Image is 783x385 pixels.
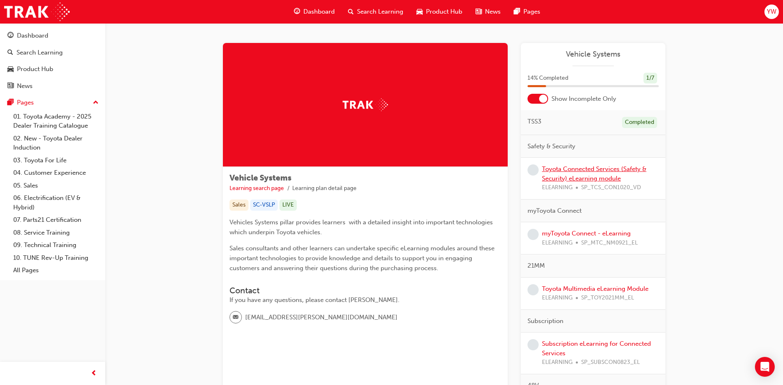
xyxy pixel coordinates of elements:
a: News [3,78,102,94]
a: 10. TUNE Rev-Up Training [10,252,102,264]
span: car-icon [416,7,423,17]
span: Dashboard [303,7,335,17]
span: SP_TOY2021MM_EL [581,293,634,303]
div: 1 / 7 [643,73,657,84]
span: car-icon [7,66,14,73]
span: search-icon [7,49,13,57]
span: Pages [523,7,540,17]
span: 21MM [528,261,545,271]
span: Sales consultants and other learners can undertake specific eLearning modules around these import... [229,245,496,272]
a: All Pages [10,264,102,277]
a: 02. New - Toyota Dealer Induction [10,132,102,154]
div: LIVE [279,200,297,211]
div: SC-VSLP [250,200,278,211]
a: Dashboard [3,28,102,43]
div: Open Intercom Messenger [755,357,775,377]
div: News [17,81,33,91]
a: search-iconSearch Learning [341,3,410,20]
span: Subscription [528,316,563,326]
span: up-icon [93,97,99,108]
span: Vehicle Systems [229,173,291,183]
span: Product Hub [426,7,462,17]
span: TSS3 [528,117,542,126]
button: YW [764,5,779,19]
li: Learning plan detail page [292,184,357,193]
span: learningRecordVerb_NONE-icon [528,339,539,350]
img: Trak [343,98,388,111]
div: Search Learning [17,48,63,57]
a: guage-iconDashboard [287,3,341,20]
div: Product Hub [17,64,53,74]
a: car-iconProduct Hub [410,3,469,20]
span: pages-icon [514,7,520,17]
span: ELEARNING [542,358,572,367]
span: Vehicles Systems pillar provides learners with a detailed insight into important technologies whi... [229,219,494,236]
span: news-icon [7,83,14,90]
span: guage-icon [294,7,300,17]
span: search-icon [348,7,354,17]
span: ELEARNING [542,293,572,303]
a: 07. Parts21 Certification [10,214,102,226]
div: If you have any questions, please contact [PERSON_NAME]. [229,295,501,305]
a: 01. Toyota Academy - 2025 Dealer Training Catalogue [10,110,102,132]
a: 05. Sales [10,179,102,192]
a: 09. Technical Training [10,239,102,252]
a: pages-iconPages [507,3,547,20]
span: learningRecordVerb_NONE-icon [528,164,539,176]
span: YW [767,7,776,17]
span: SP_TCS_CON1020_VD [581,183,641,192]
button: Pages [3,95,102,110]
button: DashboardSearch LearningProduct HubNews [3,26,102,95]
a: 04. Customer Experience [10,166,102,179]
span: Safety & Security [528,142,575,151]
a: Search Learning [3,45,102,60]
a: Learning search page [229,185,284,192]
span: prev-icon [91,368,97,379]
div: Pages [17,98,34,107]
div: Completed [622,117,657,128]
span: SP_SUBSCON0823_EL [581,358,640,367]
span: SP_MTC_NM0921_EL [581,238,638,248]
a: Subscription eLearning for Connected Services [542,340,651,357]
a: news-iconNews [469,3,507,20]
span: learningRecordVerb_NONE-icon [528,229,539,240]
span: email-icon [233,312,239,323]
a: Toyota Multimedia eLearning Module [542,285,648,292]
span: 14 % Completed [528,74,568,83]
a: 06. Electrification (EV & Hybrid) [10,192,102,214]
h3: Contact [229,286,501,295]
span: news-icon [475,7,482,17]
div: Dashboard [17,31,48,40]
span: ELEARNING [542,183,572,192]
span: News [485,7,501,17]
span: learningRecordVerb_NONE-icon [528,284,539,295]
a: Vehicle Systems [528,50,659,59]
a: 03. Toyota For Life [10,154,102,167]
span: myToyota Connect [528,206,582,216]
span: [EMAIL_ADDRESS][PERSON_NAME][DOMAIN_NAME] [245,313,397,322]
img: Trak [4,2,70,21]
a: Toyota Connected Services (Safety & Security) eLearning module [542,165,646,182]
a: myToyota Connect - eLearning [542,230,631,237]
div: Sales [229,200,248,211]
span: ELEARNING [542,238,572,248]
span: guage-icon [7,32,14,40]
span: pages-icon [7,99,14,107]
a: Product Hub [3,62,102,77]
a: 08. Service Training [10,226,102,239]
span: Show Incomplete Only [551,94,616,104]
span: Search Learning [357,7,403,17]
